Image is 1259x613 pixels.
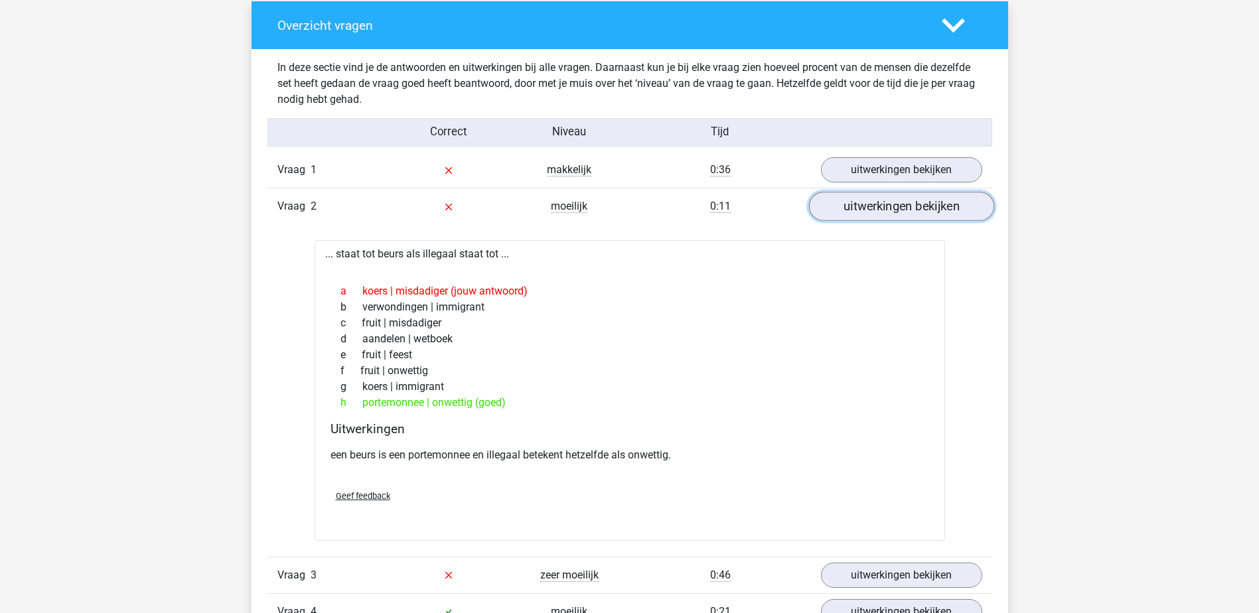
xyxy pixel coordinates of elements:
[311,569,317,581] span: 3
[808,192,994,222] a: uitwerkingen bekijken
[267,60,992,107] div: In deze sectie vind je de antwoorden en uitwerkingen bij alle vragen. Daarnaast kun je bij elke v...
[710,163,731,176] span: 0:36
[540,569,599,582] span: zeer moeilijk
[331,315,929,331] div: fruit | misdadiger
[277,198,311,214] span: Vraag
[331,395,929,411] div: portemonnee | onwettig (goed)
[277,162,311,178] span: Vraag
[340,395,362,411] span: h
[340,379,362,395] span: g
[509,124,630,141] div: Niveau
[547,163,591,176] span: makkelijk
[331,379,929,395] div: koers | immigrant
[331,283,929,299] div: koers | misdadiger (jouw antwoord)
[331,447,929,463] p: een beurs is een portemonnee en illegaal betekent hetzelfde als onwettig.
[331,421,929,437] h4: Uitwerkingen
[821,563,982,588] a: uitwerkingen bekijken
[277,567,311,583] span: Vraag
[388,124,509,141] div: Correct
[340,299,362,315] span: b
[311,200,317,212] span: 2
[710,569,731,582] span: 0:46
[551,200,587,213] span: moeilijk
[331,363,929,379] div: fruit | onwettig
[277,18,922,33] h4: Overzicht vragen
[710,200,731,213] span: 0:11
[315,240,945,540] div: ... staat tot beurs als illegaal staat tot ...
[629,124,810,141] div: Tijd
[340,363,360,379] span: f
[336,491,390,501] span: Geef feedback
[331,299,929,315] div: verwondingen | immigrant
[331,331,929,347] div: aandelen | wetboek
[340,347,362,363] span: e
[340,283,362,299] span: a
[331,347,929,363] div: fruit | feest
[340,331,362,347] span: d
[821,157,982,182] a: uitwerkingen bekijken
[340,315,362,331] span: c
[311,163,317,176] span: 1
